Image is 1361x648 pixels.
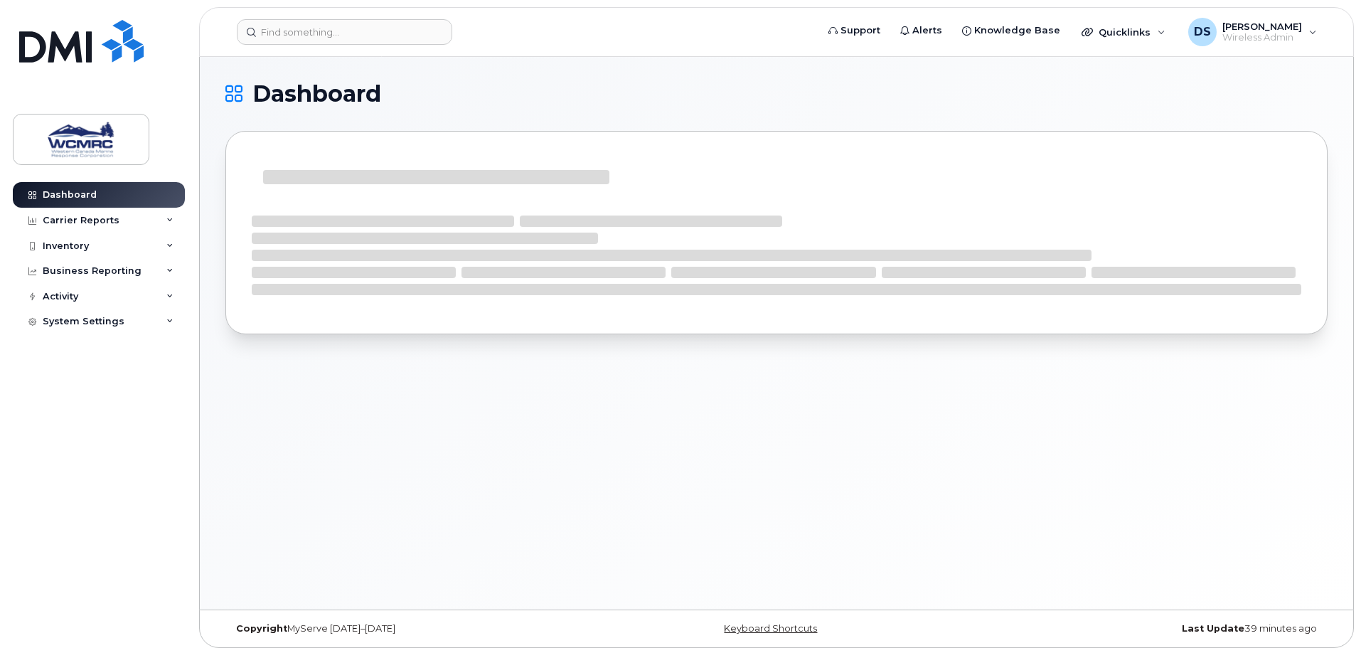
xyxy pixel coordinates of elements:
div: MyServe [DATE]–[DATE] [225,623,593,634]
span: Dashboard [252,83,381,105]
a: Keyboard Shortcuts [724,623,817,634]
div: 39 minutes ago [960,623,1328,634]
strong: Copyright [236,623,287,634]
strong: Last Update [1182,623,1244,634]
